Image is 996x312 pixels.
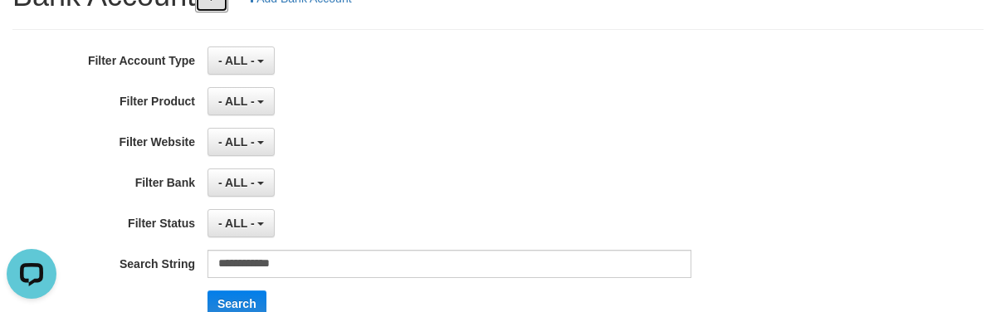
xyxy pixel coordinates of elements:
button: - ALL - [207,128,275,156]
span: - ALL - [218,176,255,189]
span: - ALL - [218,95,255,108]
span: - ALL - [218,135,255,149]
span: - ALL - [218,54,255,67]
button: - ALL - [207,209,275,237]
button: - ALL - [207,46,275,75]
button: Open LiveChat chat widget [7,7,56,56]
button: - ALL - [207,87,275,115]
button: - ALL - [207,168,275,197]
span: - ALL - [218,217,255,230]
